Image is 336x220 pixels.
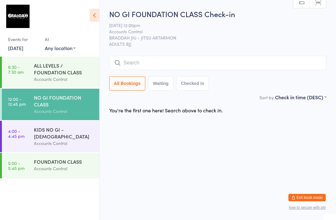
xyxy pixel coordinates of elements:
div: Accounts Control [34,140,94,147]
div: Accounts Control [34,165,94,172]
a: 6:30 -7:30 amALL LEVELS / FOUNDATION CLASSAccounts Control [2,57,99,88]
div: ALL LEVELS / FOUNDATION CLASS [34,62,94,76]
span: Accounts Control [109,28,317,35]
span: BRADDAH JIU - JITSU ARTARMON [109,35,317,41]
a: [DATE] [8,44,23,51]
div: Accounts Control [34,76,94,83]
button: how to secure with pin [289,205,326,210]
time: 4:00 - 4:45 pm [8,129,25,138]
button: All Bookings [109,76,145,91]
div: Check in time (DESC) [275,94,326,101]
span: [DATE] 12:00pm [109,22,317,28]
div: KIDS NO GI - [DEMOGRAPHIC_DATA] [34,126,94,140]
img: Braddah Jiu Jitsu Artarmon [6,5,30,28]
div: Accounts Control [34,108,94,115]
a: 12:00 -12:45 pmNO GI FOUNDATION CLASSAccounts Control [2,89,99,120]
button: Exit kiosk mode [288,194,326,201]
div: Events for [8,34,39,44]
button: Waiting [148,76,173,91]
div: You're the first one here! Search above to check in. [109,107,223,114]
button: Checked in [176,76,209,91]
time: 6:30 - 7:30 am [8,64,24,74]
a: 5:00 -5:45 pmFOUNDATION CLASSAccounts Control [2,153,99,178]
label: Sort by [259,94,274,101]
span: ADULTS BJJ [109,41,326,47]
div: FOUNDATION CLASS [34,158,94,165]
a: 4:00 -4:45 pmKIDS NO GI - [DEMOGRAPHIC_DATA]Accounts Control [2,121,99,152]
time: 5:00 - 5:45 pm [8,161,25,171]
div: NO GI FOUNDATION CLASS [34,94,94,108]
div: Any location [45,44,76,51]
h2: NO GI FOUNDATION CLASS Check-in [109,9,326,19]
div: At [45,34,76,44]
input: Search [109,56,326,70]
time: 12:00 - 12:45 pm [8,96,26,106]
